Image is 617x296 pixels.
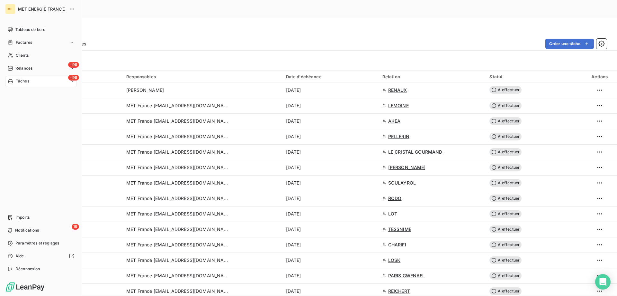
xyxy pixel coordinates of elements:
span: REICHERT [388,288,410,294]
span: À effectuer [489,86,522,94]
span: MET France [EMAIL_ADDRESS][DOMAIN_NAME] [126,180,229,186]
span: MET France [EMAIL_ADDRESS][DOMAIN_NAME] [126,288,229,294]
span: MET France [EMAIL_ADDRESS][DOMAIN_NAME] [126,118,229,124]
span: 19 [72,224,79,230]
span: À effectuer [489,241,522,249]
span: LE CRISTAL GOURMAND [388,149,443,155]
span: [DATE] [286,257,301,263]
span: [DATE] [286,272,301,279]
span: SOULAYROL [388,180,416,186]
span: À effectuer [489,133,522,140]
span: [PERSON_NAME] [126,87,164,93]
span: CHARIFI [388,242,406,248]
button: Créer une tâche [545,39,594,49]
span: MET France [EMAIL_ADDRESS][DOMAIN_NAME] [126,257,229,263]
span: +99 [68,75,79,81]
span: MET France [EMAIL_ADDRESS][DOMAIN_NAME] [126,211,229,217]
span: Imports [15,215,30,220]
span: À effectuer [489,179,522,187]
span: [DATE] [286,242,301,248]
span: Paramètres et réglages [15,240,59,246]
span: MET France [EMAIL_ADDRESS][DOMAIN_NAME] [126,272,229,279]
span: MET France [EMAIL_ADDRESS][DOMAIN_NAME] [126,164,229,171]
span: Tableau de bord [15,27,45,33]
span: Factures [16,40,32,45]
span: Déconnexion [15,266,40,272]
span: MET France [EMAIL_ADDRESS][DOMAIN_NAME] [126,102,229,109]
span: Tâches [16,78,29,84]
span: À effectuer [489,148,522,156]
span: MET France [EMAIL_ADDRESS][DOMAIN_NAME] [126,195,229,202]
span: À effectuer [489,287,522,295]
span: À effectuer [489,117,522,125]
span: PELLERIN [388,133,409,140]
img: Logo LeanPay [5,282,45,292]
span: LEMOINE [388,102,409,109]
div: Statut [489,74,578,79]
span: MET France [EMAIL_ADDRESS][DOMAIN_NAME] [126,226,229,233]
span: [DATE] [286,180,301,186]
span: PARIS GWENAEL [388,272,425,279]
span: MET France [EMAIL_ADDRESS][DOMAIN_NAME] [126,149,229,155]
span: [DATE] [286,102,301,109]
span: Aide [15,253,24,259]
span: À effectuer [489,225,522,233]
div: Actions [586,74,613,79]
span: À effectuer [489,102,522,110]
span: LOT [388,211,397,217]
span: Notifications [15,227,39,233]
div: Open Intercom Messenger [595,274,611,290]
div: Relation [382,74,482,79]
span: [DATE] [286,288,301,294]
span: AKEA [388,118,401,124]
div: Responsables [126,74,278,79]
span: RENAUX [388,87,407,93]
span: À effectuer [489,195,522,202]
span: [DATE] [286,195,301,202]
span: RODO [388,195,402,202]
span: [DATE] [286,118,301,124]
span: [PERSON_NAME] [388,164,426,171]
span: Clients [16,53,29,58]
div: Date d'échéance [286,74,375,79]
span: À effectuer [489,272,522,280]
span: [DATE] [286,133,301,140]
span: [DATE] [286,149,301,155]
span: [DATE] [286,211,301,217]
span: MET France [EMAIL_ADDRESS][DOMAIN_NAME] [126,242,229,248]
span: LOSK [388,257,401,263]
span: [DATE] [286,87,301,93]
span: À effectuer [489,164,522,171]
span: [DATE] [286,226,301,233]
span: MET France [EMAIL_ADDRESS][DOMAIN_NAME] [126,133,229,140]
span: Relances [15,65,32,71]
span: À effectuer [489,256,522,264]
span: À effectuer [489,210,522,218]
a: Aide [5,251,77,261]
span: [DATE] [286,164,301,171]
span: +99 [68,62,79,68]
span: TESSNIME [388,226,411,233]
